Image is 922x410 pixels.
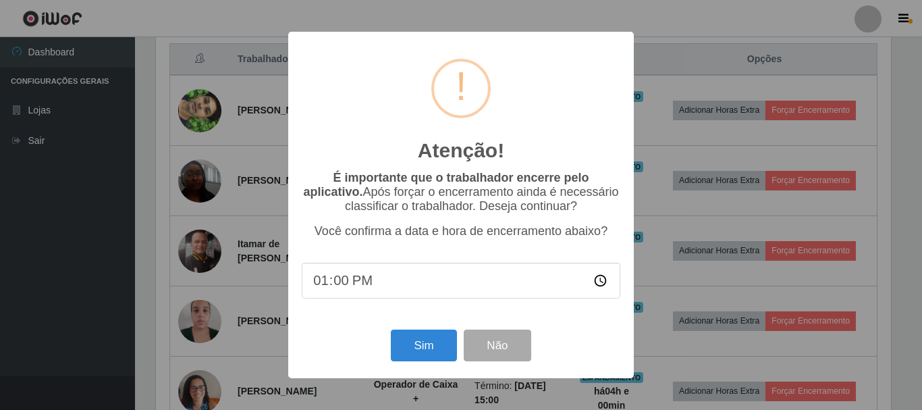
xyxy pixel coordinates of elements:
[391,330,456,361] button: Sim
[302,224,620,238] p: Você confirma a data e hora de encerramento abaixo?
[303,171,589,199] b: É importante que o trabalhador encerre pelo aplicativo.
[464,330,531,361] button: Não
[302,171,620,213] p: Após forçar o encerramento ainda é necessário classificar o trabalhador. Deseja continuar?
[418,138,504,163] h2: Atenção!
